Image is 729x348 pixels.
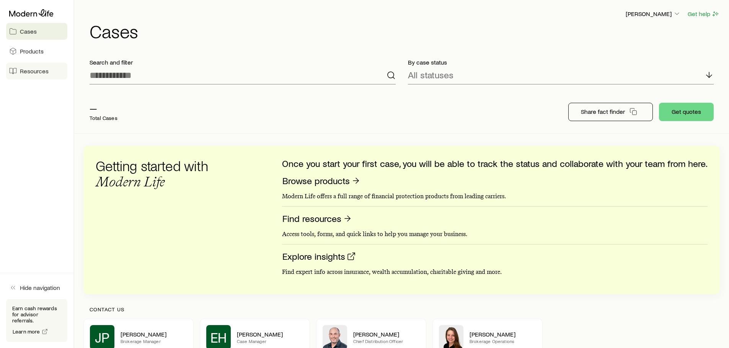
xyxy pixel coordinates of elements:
[96,173,165,190] span: Modern Life
[408,70,453,80] p: All statuses
[13,329,40,334] span: Learn more
[121,338,187,344] p: Brokerage Manager
[95,330,109,345] span: JP
[282,175,361,187] a: Browse products
[12,305,61,324] p: Earn cash rewards for advisor referrals.
[90,306,714,312] p: Contact us
[408,58,714,66] p: By case status
[20,47,44,55] span: Products
[237,330,303,338] p: [PERSON_NAME]
[568,103,653,121] button: Share fact finder
[210,330,227,345] span: EH
[470,338,536,344] p: Brokerage Operations
[353,330,420,338] p: [PERSON_NAME]
[90,103,117,113] p: —
[6,279,67,296] button: Hide navigation
[6,23,67,40] a: Cases
[282,268,708,276] p: Find expert info across insurance, wealth accumulation, charitable giving and more.
[90,22,720,40] h1: Cases
[282,158,708,169] p: Once you start your first case, you will be able to track the status and collaborate with your te...
[282,251,356,262] a: Explore insights
[625,10,681,19] button: [PERSON_NAME]
[282,230,708,238] p: Access tools, forms, and quick links to help you manage your business.
[626,10,681,18] p: [PERSON_NAME]
[90,115,117,121] p: Total Cases
[353,338,420,344] p: Chief Distribution Officer
[470,330,536,338] p: [PERSON_NAME]
[90,58,396,66] p: Search and filter
[282,213,352,225] a: Find resources
[581,108,625,115] p: Share fact finder
[20,67,49,75] span: Resources
[6,299,67,342] div: Earn cash rewards for advisor referrals.Learn more
[659,103,714,121] button: Get quotes
[6,63,67,79] a: Resources
[121,330,187,338] p: [PERSON_NAME]
[6,43,67,60] a: Products
[237,338,303,344] p: Case Manager
[96,158,218,189] h3: Getting started with
[687,10,720,18] button: Get help
[20,284,60,291] span: Hide navigation
[20,28,37,35] span: Cases
[282,193,708,200] p: Modern Life offers a full range of financial protection products from leading carriers.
